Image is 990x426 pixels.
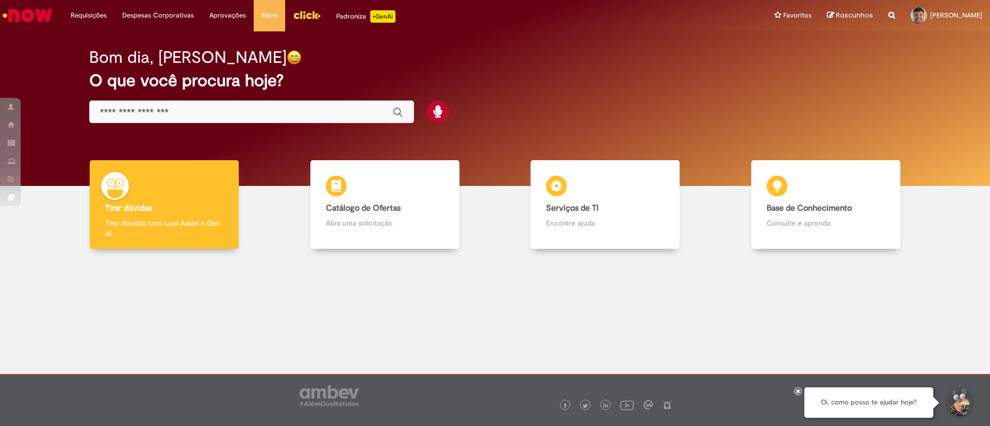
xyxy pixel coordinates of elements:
[89,48,287,66] h2: Bom dia, [PERSON_NAME]
[620,398,634,412] img: logo_footer_youtube.png
[326,203,401,213] b: Catálogo de Ofertas
[300,385,359,406] img: logo_footer_ambev_rotulo_gray.png
[105,203,152,213] b: Tirar dúvidas
[716,160,936,249] a: Base de Conhecimento Consulte e aprenda
[495,160,716,249] a: Serviços de TI Encontre ajuda
[563,403,568,408] img: logo_footer_facebook.png
[89,72,901,90] h2: O que você procura hoje?
[767,203,852,213] b: Base de Conhecimento
[275,160,496,249] a: Catálogo de Ofertas Abra uma solicitação
[336,10,395,23] div: Padroniza
[944,387,975,418] button: Iniciar Conversa de Suporte
[122,10,194,21] span: Despesas Corporativas
[287,50,302,65] img: happy-face.png
[836,10,873,20] span: Rascunhos
[804,387,933,418] div: Oi, como posso te ajudar hoje?
[370,10,395,23] p: +GenAi
[930,11,982,20] span: [PERSON_NAME]
[105,218,223,238] p: Tirar dúvidas com Lupi Assist e Gen Ai
[54,160,275,249] a: Tirar dúvidas Tirar dúvidas com Lupi Assist e Gen Ai
[326,218,444,228] p: Abra uma solicitação
[767,218,885,228] p: Consulte e aprenda
[71,10,107,21] span: Requisições
[603,403,608,409] img: logo_footer_linkedin.png
[783,10,812,21] span: Favoritos
[827,11,873,21] a: Rascunhos
[546,203,599,213] b: Serviços de TI
[1,5,54,26] img: ServiceNow
[583,403,588,408] img: logo_footer_twitter.png
[293,7,321,23] img: click_logo_yellow_360x200.png
[209,10,246,21] span: Aprovações
[261,10,277,21] span: More
[643,400,653,410] img: logo_footer_workplace.png
[663,400,672,410] img: logo_footer_naosei.png
[546,218,664,228] p: Encontre ajuda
